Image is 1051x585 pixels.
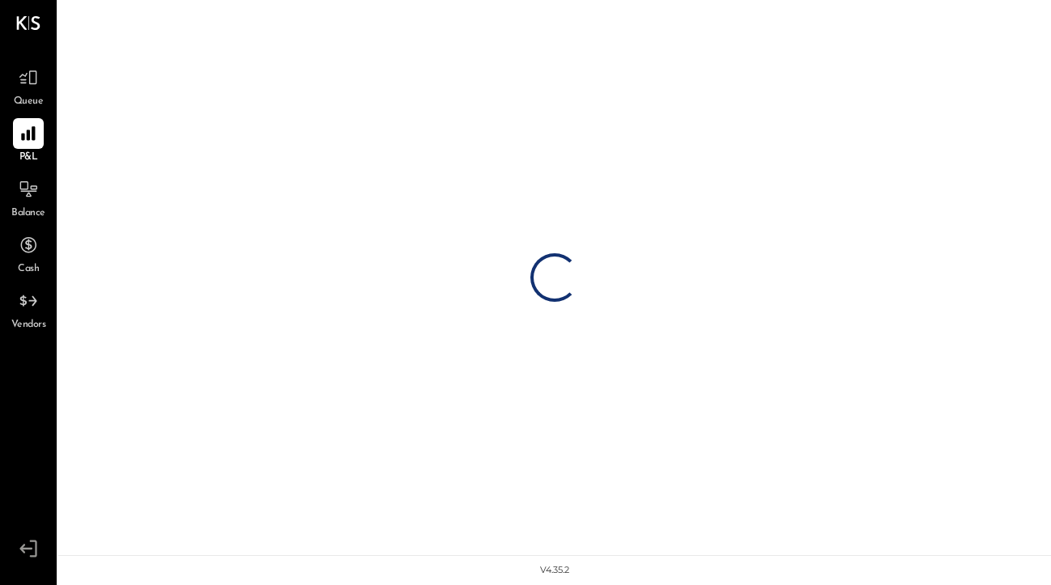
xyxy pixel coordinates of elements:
span: Balance [11,206,45,221]
a: Vendors [1,286,56,333]
span: Cash [18,262,39,277]
span: Queue [14,95,44,109]
span: P&L [19,150,38,165]
a: Cash [1,230,56,277]
a: P&L [1,118,56,165]
a: Queue [1,62,56,109]
span: Vendors [11,318,46,333]
a: Balance [1,174,56,221]
div: v 4.35.2 [540,564,569,577]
